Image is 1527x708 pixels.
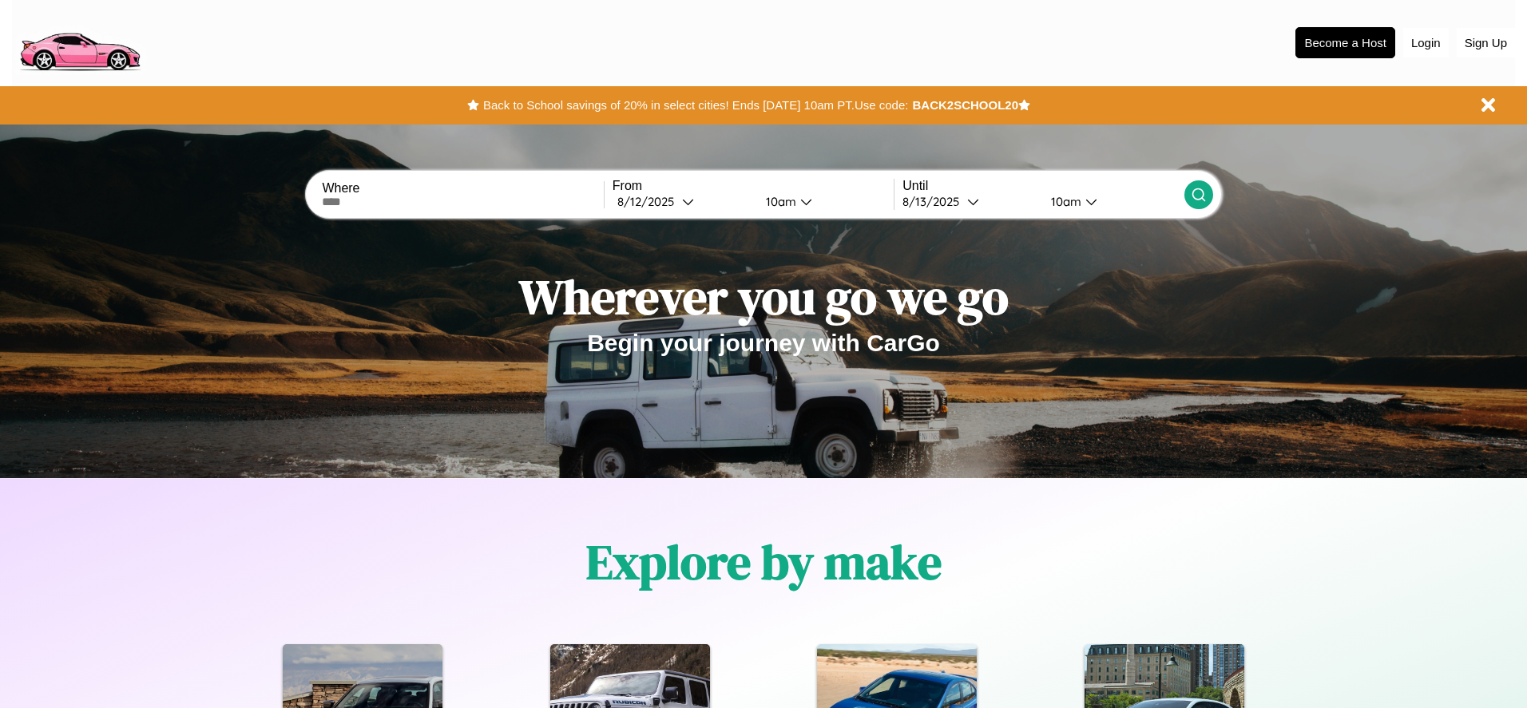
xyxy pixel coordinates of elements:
button: 10am [753,193,894,210]
button: Sign Up [1457,28,1515,57]
button: Login [1403,28,1449,57]
button: Back to School savings of 20% in select cities! Ends [DATE] 10am PT.Use code: [479,94,912,117]
button: 8/12/2025 [613,193,753,210]
h1: Explore by make [586,529,942,595]
b: BACK2SCHOOL20 [912,98,1018,112]
button: 10am [1038,193,1184,210]
div: 8 / 12 / 2025 [617,194,682,209]
div: 10am [758,194,800,209]
label: Until [902,179,1184,193]
div: 10am [1043,194,1085,209]
button: Become a Host [1295,27,1395,58]
label: Where [322,181,603,196]
label: From [613,179,894,193]
div: 8 / 13 / 2025 [902,194,967,209]
img: logo [12,8,147,75]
